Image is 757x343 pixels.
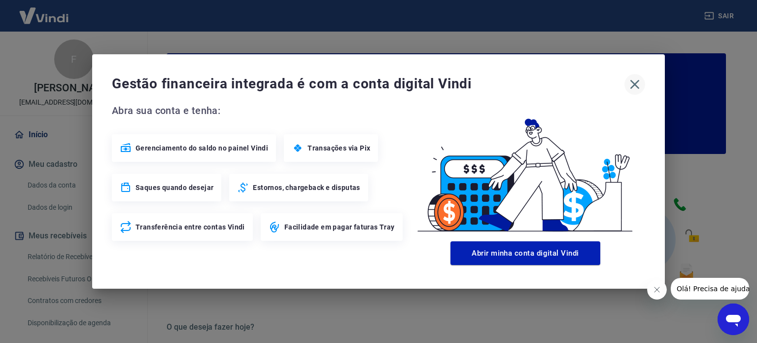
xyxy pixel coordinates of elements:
iframe: Fechar mensagem [647,280,667,300]
span: Gestão financeira integrada é com a conta digital Vindi [112,74,624,94]
span: Estornos, chargeback e disputas [253,183,360,192]
span: Gerenciamento do saldo no painel Vindi [136,143,268,153]
span: Facilidade em pagar faturas Tray [284,222,395,232]
span: Transações via Pix [308,143,370,153]
button: Abrir minha conta digital Vindi [450,241,600,265]
iframe: Botão para abrir a janela de mensagens [718,304,749,335]
span: Abra sua conta e tenha: [112,103,406,118]
span: Saques quando desejar [136,183,213,192]
span: Transferência entre contas Vindi [136,222,245,232]
span: Olá! Precisa de ajuda? [6,7,83,15]
img: Good Billing [406,103,645,237]
iframe: Mensagem da empresa [671,278,749,300]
